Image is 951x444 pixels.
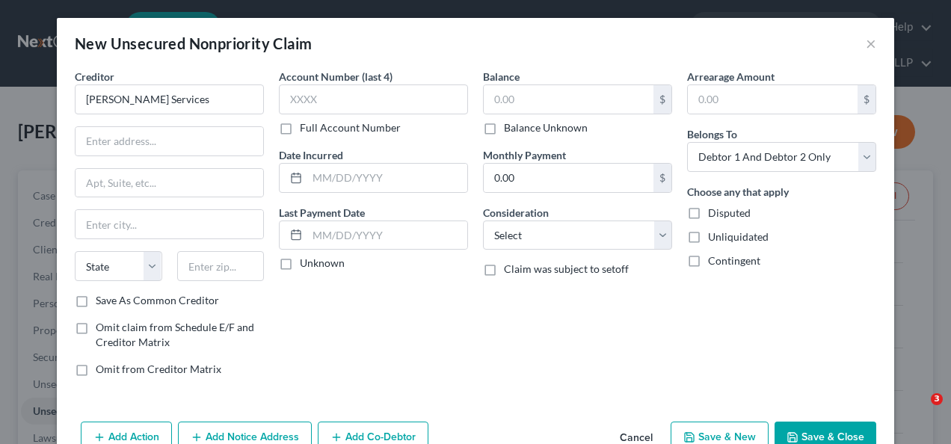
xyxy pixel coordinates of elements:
[653,164,671,192] div: $
[279,69,393,84] label: Account Number (last 4)
[177,251,265,281] input: Enter zip...
[96,321,254,348] span: Omit claim from Schedule E/F and Creditor Matrix
[687,69,775,84] label: Arrearage Amount
[300,120,401,135] label: Full Account Number
[76,169,263,197] input: Apt, Suite, etc...
[687,184,789,200] label: Choose any that apply
[484,164,653,192] input: 0.00
[900,393,936,429] iframe: Intercom live chat
[866,34,876,52] button: ×
[279,147,343,163] label: Date Incurred
[279,84,468,114] input: XXXX
[504,262,629,275] span: Claim was subject to setoff
[307,164,467,192] input: MM/DD/YYYY
[504,120,588,135] label: Balance Unknown
[483,147,566,163] label: Monthly Payment
[279,205,365,221] label: Last Payment Date
[484,85,653,114] input: 0.00
[708,254,760,267] span: Contingent
[708,206,751,219] span: Disputed
[483,205,549,221] label: Consideration
[931,393,943,405] span: 3
[858,85,875,114] div: $
[688,85,858,114] input: 0.00
[96,293,219,308] label: Save As Common Creditor
[75,33,312,54] div: New Unsecured Nonpriority Claim
[75,84,264,114] input: Search creditor by name...
[307,221,467,250] input: MM/DD/YYYY
[300,256,345,271] label: Unknown
[75,70,114,83] span: Creditor
[76,127,263,155] input: Enter address...
[708,230,769,243] span: Unliquidated
[483,69,520,84] label: Balance
[96,363,221,375] span: Omit from Creditor Matrix
[653,85,671,114] div: $
[687,128,737,141] span: Belongs To
[76,210,263,238] input: Enter city...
